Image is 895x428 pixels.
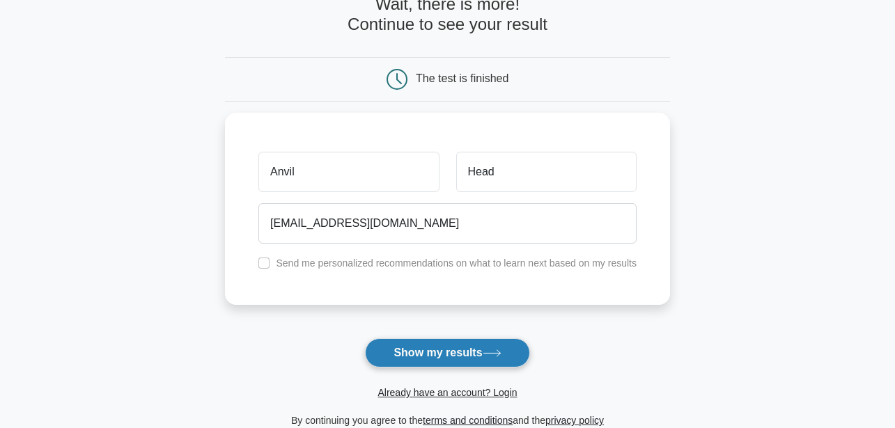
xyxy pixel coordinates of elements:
[378,387,517,398] a: Already have an account? Login
[258,203,637,244] input: Email
[416,72,508,84] div: The test is finished
[365,338,529,367] button: Show my results
[258,152,439,192] input: First name
[423,415,513,426] a: terms and conditions
[456,152,637,192] input: Last name
[276,257,637,269] label: Send me personalized recommendations on what to learn next based on my results
[545,415,604,426] a: privacy policy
